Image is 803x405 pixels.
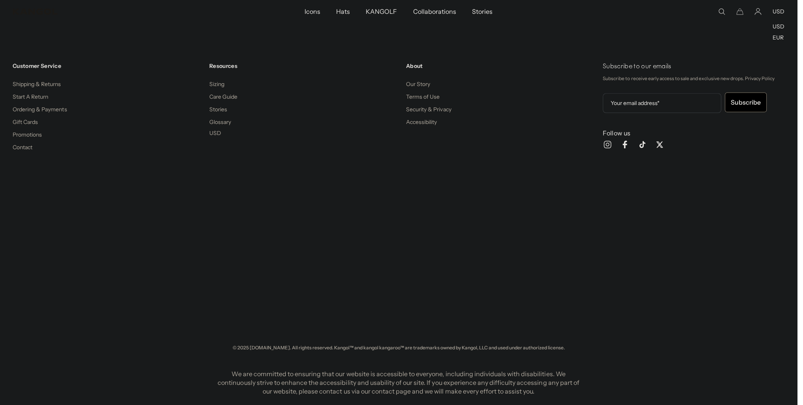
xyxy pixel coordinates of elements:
[406,62,596,69] h4: About
[209,62,400,69] h4: Resources
[725,92,767,112] button: Subscribe
[773,8,784,15] button: USD
[603,74,784,83] p: Subscribe to receive early access to sale and exclusive new drops. Privacy Policy
[773,34,784,41] a: EUR
[13,93,48,100] a: Start A Return
[406,81,430,88] a: Our Story
[13,62,203,69] h4: Customer Service
[603,129,784,137] h3: Follow us
[406,93,440,100] a: Terms of Use
[215,369,582,396] p: We are committed to ensuring that our website is accessible to everyone, including individuals wi...
[603,62,784,71] h4: Subscribe to our emails
[13,118,38,126] a: Gift Cards
[209,93,237,100] a: Care Guide
[13,8,202,15] a: Kangol
[773,23,784,30] a: USD
[209,118,231,126] a: Glossary
[209,106,227,113] a: Stories
[13,106,67,113] a: Ordering & Payments
[754,8,762,15] a: Account
[13,81,61,88] a: Shipping & Returns
[13,144,32,151] a: Contact
[406,118,437,126] a: Accessibility
[13,131,42,138] a: Promotions
[736,8,743,15] button: Cart
[718,8,725,15] summary: Search here
[406,106,451,113] a: Security & Privacy
[209,81,224,88] a: Sizing
[209,129,221,137] button: USD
